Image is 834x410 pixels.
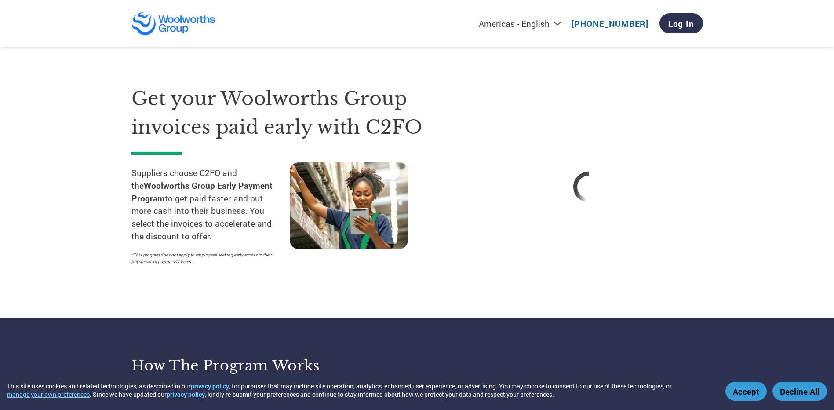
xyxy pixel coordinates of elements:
[7,390,90,399] button: manage your own preferences
[725,382,767,401] button: Accept
[772,382,827,401] button: Decline All
[131,357,406,374] h3: How the program works
[131,11,216,36] img: Woolworths Group
[7,382,713,399] div: This site uses cookies and related technologies, as described in our , for purposes that may incl...
[131,167,290,243] p: Suppliers choose C2FO and the to get paid faster and put more cash into their business. You selec...
[167,390,205,399] a: privacy policy
[191,382,229,390] a: privacy policy
[659,13,703,33] a: Log In
[572,18,648,29] a: [PHONE_NUMBER]
[131,252,281,265] p: *This program does not apply to employees seeking early access to their paychecks or payroll adva...
[131,180,273,204] strong: Woolworths Group Early Payment Program
[290,162,408,249] img: supply chain worker
[131,84,448,141] h1: Get your Woolworths Group invoices paid early with C2FO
